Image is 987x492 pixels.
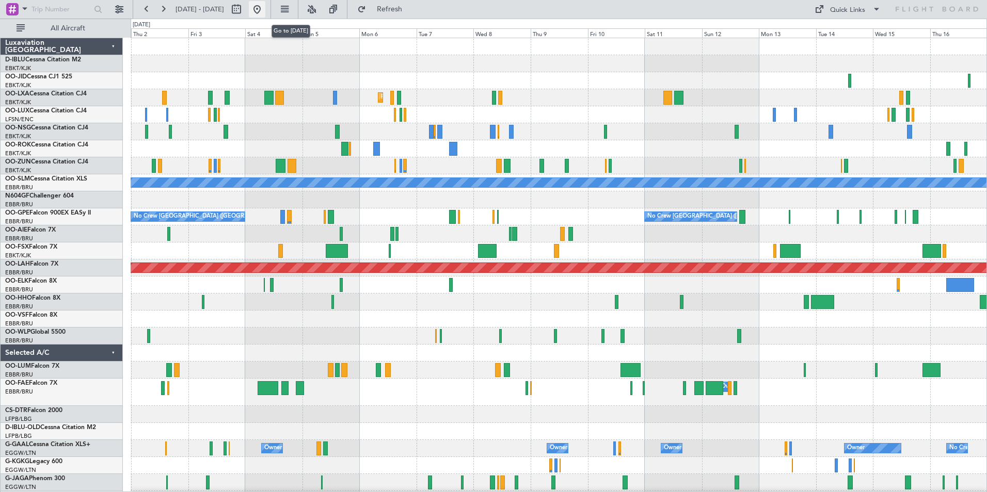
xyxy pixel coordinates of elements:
a: OO-LUXCessna Citation CJ4 [5,108,87,114]
a: EBKT/KJK [5,150,31,157]
a: OO-LUMFalcon 7X [5,363,59,369]
a: EBBR/BRU [5,269,33,276]
a: EBBR/BRU [5,371,33,379]
span: OO-LXA [5,91,29,97]
div: Wed 15 [873,28,930,38]
a: EGGW/LTN [5,466,36,474]
span: OO-SLM [5,176,30,182]
div: Sat 11 [645,28,702,38]
a: EBBR/BRU [5,320,33,327]
a: EBBR/BRU [5,201,33,208]
div: No Crew [GEOGRAPHIC_DATA] ([GEOGRAPHIC_DATA] National) [134,209,307,224]
div: Tue 7 [417,28,474,38]
a: LFSN/ENC [5,116,34,123]
span: N604GF [5,193,29,199]
a: OO-FSXFalcon 7X [5,244,57,250]
a: OO-WLPGlobal 5500 [5,329,66,335]
div: Planned Maint Kortrijk-[GEOGRAPHIC_DATA] [381,90,501,105]
a: EBBR/BRU [5,235,33,242]
span: OO-AIE [5,227,27,233]
div: Thu 9 [531,28,588,38]
div: No Crew [949,440,973,456]
a: OO-NSGCessna Citation CJ4 [5,125,88,131]
span: All Aircraft [27,25,109,32]
a: OO-LAHFalcon 7X [5,261,58,267]
div: Fri 10 [588,28,645,38]
a: LFPB/LBG [5,432,32,440]
a: EBKT/KJK [5,252,31,259]
a: EBBR/BRU [5,286,33,293]
div: Sun 5 [303,28,360,38]
a: OO-HHOFalcon 8X [5,295,60,301]
a: EBKT/KJK [5,167,31,174]
button: All Aircraft [11,20,112,37]
a: EGGW/LTN [5,483,36,491]
button: Quick Links [809,1,886,18]
div: Mon 6 [359,28,417,38]
span: OO-FSX [5,244,29,250]
a: OO-LXACessna Citation CJ4 [5,91,87,97]
input: Trip Number [31,2,91,17]
span: G-JAGA [5,475,29,482]
span: D-IBLU-OLD [5,424,40,431]
a: EGGW/LTN [5,449,36,457]
a: EBBR/BRU [5,388,33,396]
a: EBKT/KJK [5,64,31,72]
span: G-KGKG [5,458,29,465]
span: CS-DTR [5,407,27,414]
a: G-GAALCessna Citation XLS+ [5,441,90,448]
a: EBBR/BRU [5,303,33,310]
a: G-KGKGLegacy 600 [5,458,62,465]
a: EBBR/BRU [5,184,33,191]
div: Go to [DATE] [272,25,310,38]
a: EBBR/BRU [5,337,33,345]
span: OO-NSG [5,125,31,131]
a: OO-ELKFalcon 8X [5,278,57,284]
a: OO-JIDCessna CJ1 525 [5,74,72,80]
div: [DATE] [133,21,150,29]
span: G-GAAL [5,441,29,448]
span: OO-ROK [5,142,31,148]
a: OO-FAEFalcon 7X [5,380,57,386]
a: G-JAGAPhenom 300 [5,475,65,482]
div: Fri 3 [188,28,246,38]
div: Owner [264,440,282,456]
a: D-IBLUCessna Citation M2 [5,57,81,63]
span: OO-ELK [5,278,28,284]
a: OO-AIEFalcon 7X [5,227,56,233]
a: OO-VSFFalcon 8X [5,312,57,318]
div: Owner [664,440,681,456]
span: D-IBLU [5,57,25,63]
div: No Crew [GEOGRAPHIC_DATA] ([GEOGRAPHIC_DATA] National) [647,209,820,224]
span: OO-ZUN [5,159,31,165]
a: EBBR/BRU [5,218,33,225]
span: [DATE] - [DATE] [176,5,224,14]
div: Owner [550,440,567,456]
div: Quick Links [830,5,865,15]
div: Mon 13 [759,28,816,38]
span: OO-LUX [5,108,29,114]
span: Refresh [368,6,411,13]
a: EBKT/KJK [5,99,31,106]
span: OO-VSF [5,312,29,318]
div: Sat 4 [245,28,303,38]
span: OO-JID [5,74,27,80]
a: LFPB/LBG [5,415,32,423]
a: CS-DTRFalcon 2000 [5,407,62,414]
a: OO-ZUNCessna Citation CJ4 [5,159,88,165]
div: Wed 8 [473,28,531,38]
span: OO-LUM [5,363,31,369]
div: Owner [847,440,865,456]
span: OO-HHO [5,295,32,301]
a: N604GFChallenger 604 [5,193,74,199]
span: OO-LAH [5,261,30,267]
span: OO-WLP [5,329,30,335]
div: Sun 12 [702,28,759,38]
a: OO-SLMCessna Citation XLS [5,176,87,182]
a: OO-ROKCessna Citation CJ4 [5,142,88,148]
a: OO-GPEFalcon 900EX EASy II [5,210,91,216]
button: Refresh [353,1,415,18]
a: D-IBLU-OLDCessna Citation M2 [5,424,96,431]
span: OO-GPE [5,210,29,216]
div: Tue 14 [816,28,873,38]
